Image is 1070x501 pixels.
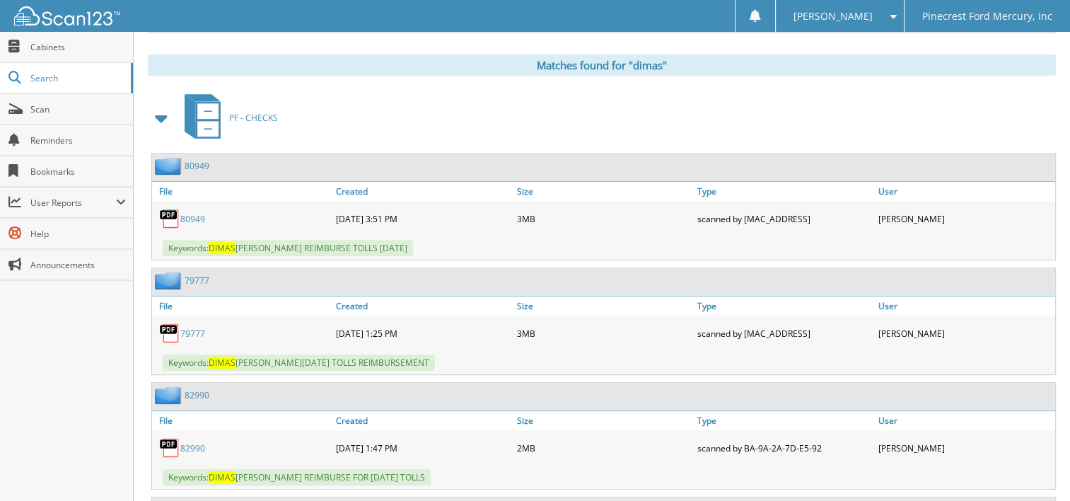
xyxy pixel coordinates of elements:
img: folder2.png [155,386,185,404]
a: User [875,411,1055,430]
div: [PERSON_NAME] [875,434,1055,462]
div: scanned by [MAC_ADDRESS] [694,319,874,347]
div: [DATE] 3:51 PM [332,205,513,233]
span: Announcements [30,259,126,271]
div: 3MB [513,205,694,233]
a: 82990 [180,442,205,454]
a: Created [332,296,513,316]
a: 82990 [185,389,209,401]
span: Keywords: [PERSON_NAME] REIMBURSE TOLLS [DATE] [163,240,413,256]
a: 79777 [185,275,209,287]
span: Keywords: [PERSON_NAME][DATE] TOLLS REIMBURSEMENT [163,355,435,371]
a: User [875,182,1055,201]
a: Created [332,182,513,201]
div: [PERSON_NAME] [875,205,1055,233]
a: 80949 [180,213,205,225]
span: DIMAS [209,357,235,369]
span: PF - CHECKS [229,112,278,124]
img: PDF.png [159,208,180,229]
span: Bookmarks [30,166,126,178]
span: DIMAS [209,471,235,483]
img: PDF.png [159,437,180,459]
span: Pinecrest Ford Mercury, Inc [922,12,1052,21]
img: PDF.png [159,323,180,344]
a: Type [694,411,874,430]
a: Created [332,411,513,430]
span: Scan [30,103,126,115]
div: [DATE] 1:47 PM [332,434,513,462]
div: Matches found for "dimas" [148,54,1056,76]
span: Reminders [30,134,126,146]
img: folder2.png [155,157,185,175]
a: Size [513,182,694,201]
a: 79777 [180,328,205,340]
span: Search [30,72,124,84]
span: User Reports [30,197,116,209]
div: 2MB [513,434,694,462]
img: scan123-logo-white.svg [14,6,120,25]
div: [DATE] 1:25 PM [332,319,513,347]
div: 3MB [513,319,694,347]
span: Cabinets [30,41,126,53]
span: Help [30,228,126,240]
a: Type [694,296,874,316]
a: File [152,182,332,201]
a: Type [694,182,874,201]
div: scanned by BA-9A-2A-7D-E5-92 [694,434,874,462]
iframe: Chat Widget [999,433,1070,501]
span: [PERSON_NAME] [793,12,873,21]
span: DIMAS [209,242,235,254]
div: scanned by [MAC_ADDRESS] [694,205,874,233]
span: Keywords: [PERSON_NAME] REIMBURSE FOR [DATE] TOLLS [163,469,431,485]
a: 80949 [185,160,209,172]
a: PF - CHECKS [176,90,278,146]
a: File [152,296,332,316]
img: folder2.png [155,272,185,289]
a: User [875,296,1055,316]
a: File [152,411,332,430]
a: Size [513,296,694,316]
a: Size [513,411,694,430]
div: [PERSON_NAME] [875,319,1055,347]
